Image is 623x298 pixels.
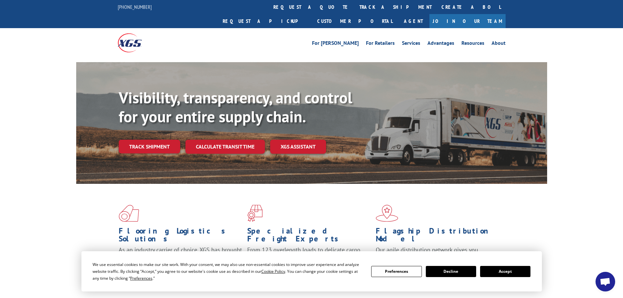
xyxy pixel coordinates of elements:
[93,261,363,282] div: We use essential cookies to make our site work. With your consent, we may also use non-essential ...
[247,227,371,246] h1: Specialized Freight Experts
[247,246,371,275] p: From 123 overlength loads to delicate cargo, our experienced staff knows the best way to move you...
[461,41,484,48] a: Resources
[492,41,506,48] a: About
[376,246,496,261] span: Our agile distribution network gives you nationwide inventory management on demand.
[402,41,420,48] a: Services
[596,272,615,291] div: Open chat
[426,266,476,277] button: Decline
[119,205,139,222] img: xgs-icon-total-supply-chain-intelligence-red
[119,140,180,153] a: Track shipment
[429,14,506,28] a: Join Our Team
[312,41,359,48] a: For [PERSON_NAME]
[218,14,312,28] a: Request a pickup
[397,14,429,28] a: Agent
[118,4,152,10] a: [PHONE_NUMBER]
[261,269,285,274] span: Cookie Policy
[427,41,454,48] a: Advantages
[119,246,242,269] span: As an industry carrier of choice, XGS has brought innovation and dedication to flooring logistics...
[270,140,326,154] a: XGS ASSISTANT
[119,227,242,246] h1: Flooring Logistics Solutions
[376,205,398,222] img: xgs-icon-flagship-distribution-model-red
[371,266,422,277] button: Preferences
[81,251,542,291] div: Cookie Consent Prompt
[130,275,152,281] span: Preferences
[119,87,352,127] b: Visibility, transparency, and control for your entire supply chain.
[480,266,530,277] button: Accept
[312,14,397,28] a: Customer Portal
[247,205,263,222] img: xgs-icon-focused-on-flooring-red
[376,227,499,246] h1: Flagship Distribution Model
[366,41,395,48] a: For Retailers
[185,140,265,154] a: Calculate transit time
